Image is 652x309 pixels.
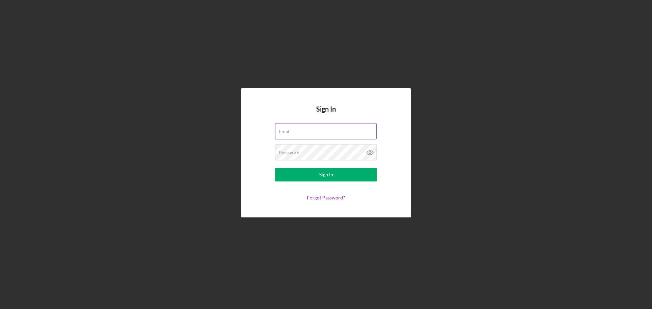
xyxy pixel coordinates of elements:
[316,105,336,123] h4: Sign In
[279,150,300,155] label: Password
[275,168,377,181] button: Sign In
[279,129,291,134] label: Email
[319,168,333,181] div: Sign In
[307,195,345,200] a: Forgot Password?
